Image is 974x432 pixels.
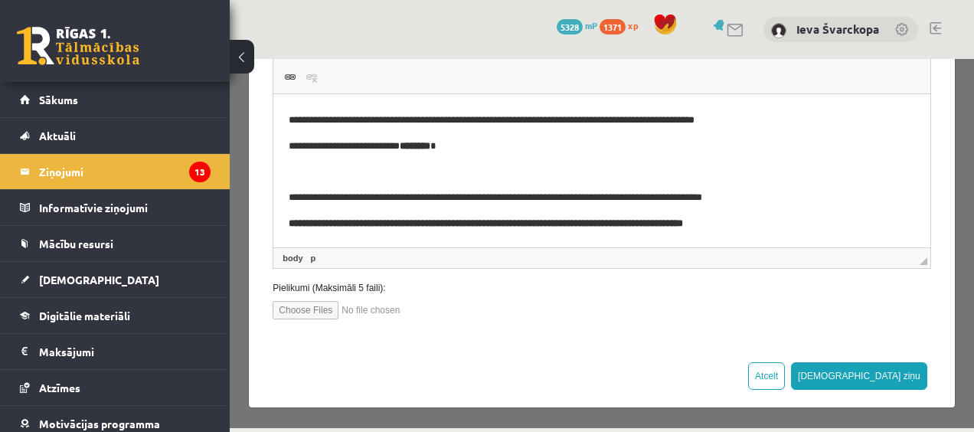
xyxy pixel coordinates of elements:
[628,19,638,31] span: xp
[20,262,211,297] a: [DEMOGRAPHIC_DATA]
[78,192,90,206] a: p elements
[39,190,211,225] legend: Informatīvie ziņojumi
[39,237,113,250] span: Mācību resursi
[20,334,211,369] a: Maksājumi
[50,192,76,206] a: body elements
[20,190,211,225] a: Informatīvie ziņojumi
[39,381,80,394] span: Atzīmes
[20,370,211,405] a: Atzīmes
[39,93,78,106] span: Sākums
[17,27,139,65] a: Rīgas 1. Tālmācības vidusskola
[20,82,211,117] a: Sākums
[39,273,159,286] span: [DEMOGRAPHIC_DATA]
[39,154,211,189] legend: Ziņojumi
[690,198,698,206] span: Mērogot
[20,226,211,261] a: Mācību resursi
[39,309,130,322] span: Digitālie materiāli
[189,162,211,182] i: 13
[44,35,700,188] iframe: Bagātinātā teksta redaktors, wiswyg-editor-47434030422100-1760437416-995
[585,19,597,31] span: mP
[561,303,698,331] button: [DEMOGRAPHIC_DATA] ziņu
[39,129,76,142] span: Aktuāli
[796,21,879,37] a: Ieva Švarckopa
[39,334,211,369] legend: Maksājumi
[20,298,211,333] a: Digitālie materiāli
[71,8,93,28] a: Atsaistīt
[557,19,597,31] a: 5328 mP
[557,19,583,34] span: 5328
[20,154,211,189] a: Ziņojumi13
[20,118,211,153] a: Aktuāli
[50,8,71,28] a: Saite (vadīšanas taustiņš+K)
[31,222,712,236] label: Pielikumi (Maksimāli 5 faili):
[600,19,646,31] a: 1371 xp
[771,23,786,38] img: Ieva Švarckopa
[600,19,626,34] span: 1371
[39,417,160,430] span: Motivācijas programma
[518,303,555,331] button: Atcelt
